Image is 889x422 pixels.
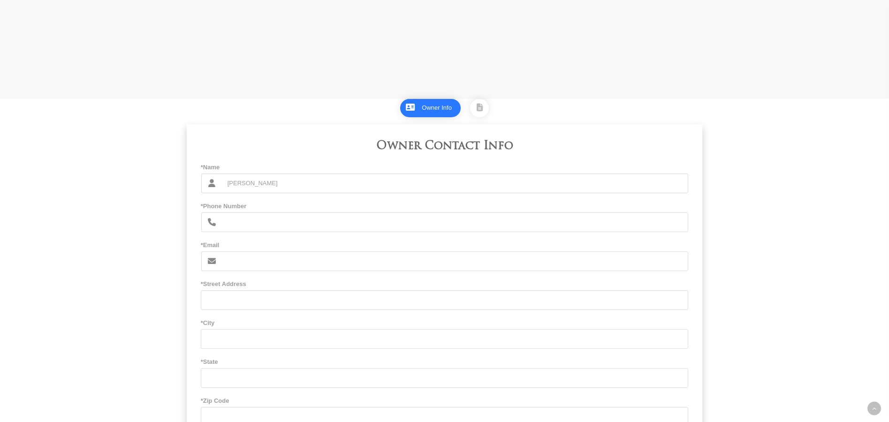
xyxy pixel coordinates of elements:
span: *Zip Code [201,395,689,407]
a: 1Owner Info [418,100,455,116]
div: Owner Info [422,102,452,114]
span: *Phone Number [201,200,689,212]
a: Back to top [867,402,881,415]
h3: Owner Contact Info [208,138,682,154]
span: *Street Address [201,278,689,290]
span: *Name [201,161,689,173]
span: *Email [201,239,689,251]
span: *State [201,356,689,368]
span: *City [201,317,689,329]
